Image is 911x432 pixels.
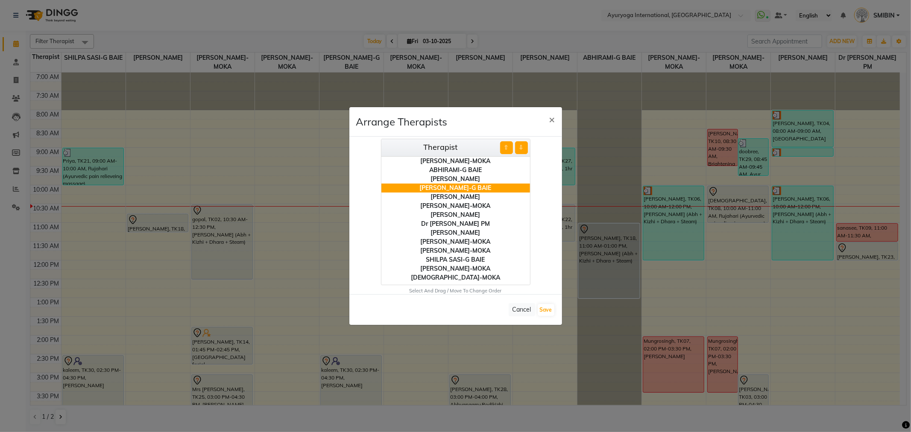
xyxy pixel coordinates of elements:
[356,114,448,129] h4: Arrange Therapists
[349,287,562,295] div: Select And Drag / Move To Change Order
[381,210,530,219] div: [PERSON_NAME]
[381,193,530,201] div: [PERSON_NAME]
[381,184,530,193] div: [PERSON_NAME]-G BAIE
[515,141,528,154] button: ⇩
[538,304,554,316] button: Save
[381,264,530,273] div: [PERSON_NAME]-MOKA
[509,303,535,316] button: Cancel
[542,107,562,131] button: Close
[381,237,530,246] div: [PERSON_NAME]-MOKA
[500,141,513,154] button: ⇧
[381,219,530,228] div: Dr [PERSON_NAME] PM
[381,166,530,175] div: ABHIRAMI-G BAIE
[549,113,555,126] span: ×
[381,201,530,210] div: [PERSON_NAME]-MOKA
[381,157,530,166] div: [PERSON_NAME]-MOKA
[381,246,530,255] div: [PERSON_NAME]-MOKA
[381,228,530,237] div: [PERSON_NAME]
[381,175,530,184] div: [PERSON_NAME]
[381,273,530,282] div: [DEMOGRAPHIC_DATA]-MOKA
[381,255,530,264] div: SHILPA SASI-G BAIE
[424,141,458,153] label: Therapist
